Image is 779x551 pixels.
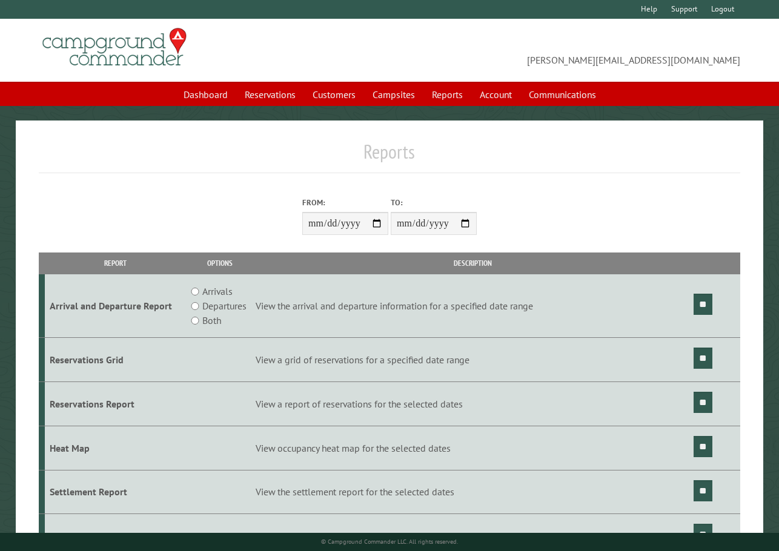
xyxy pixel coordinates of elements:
a: Campsites [365,83,422,106]
label: To: [391,197,477,208]
td: View the settlement report for the selected dates [254,470,692,514]
a: Reports [425,83,470,106]
th: Options [186,252,254,274]
td: Reservations Report [45,381,185,426]
small: © Campground Commander LLC. All rights reserved. [321,538,458,546]
img: Campground Commander [39,24,190,71]
label: Both [202,313,221,328]
td: View the arrival and departure information for a specified date range [254,274,692,338]
span: [PERSON_NAME][EMAIL_ADDRESS][DOMAIN_NAME] [389,33,740,67]
a: Reservations [237,83,303,106]
a: Customers [305,83,363,106]
label: From: [302,197,388,208]
a: Dashboard [176,83,235,106]
th: Description [254,252,692,274]
td: View a grid of reservations for a specified date range [254,338,692,382]
td: View occupancy heat map for the selected dates [254,426,692,470]
td: Heat Map [45,426,185,470]
a: Account [472,83,519,106]
td: Arrival and Departure Report [45,274,185,338]
td: Settlement Report [45,470,185,514]
th: Report [45,252,185,274]
td: View a report of reservations for the selected dates [254,381,692,426]
a: Communications [522,83,603,106]
label: Arrivals [202,284,233,299]
h1: Reports [39,140,740,173]
td: Reservations Grid [45,338,185,382]
label: Departures [202,299,247,313]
